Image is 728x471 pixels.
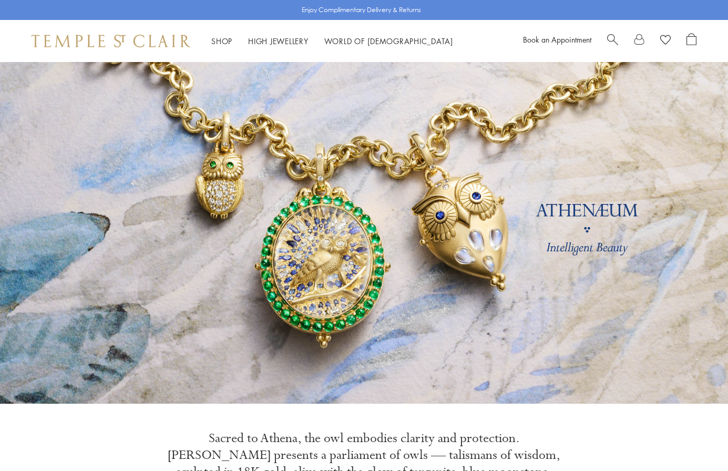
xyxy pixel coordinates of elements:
img: Temple St. Clair [32,35,190,47]
a: Open Shopping Bag [686,33,696,49]
nav: Main navigation [211,35,453,48]
a: Search [607,33,618,49]
a: ShopShop [211,36,232,46]
a: Book an Appointment [523,34,591,45]
p: Enjoy Complimentary Delivery & Returns [302,5,421,15]
a: High JewelleryHigh Jewellery [248,36,309,46]
a: World of [DEMOGRAPHIC_DATA]World of [DEMOGRAPHIC_DATA] [324,36,453,46]
a: View Wishlist [660,33,671,49]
